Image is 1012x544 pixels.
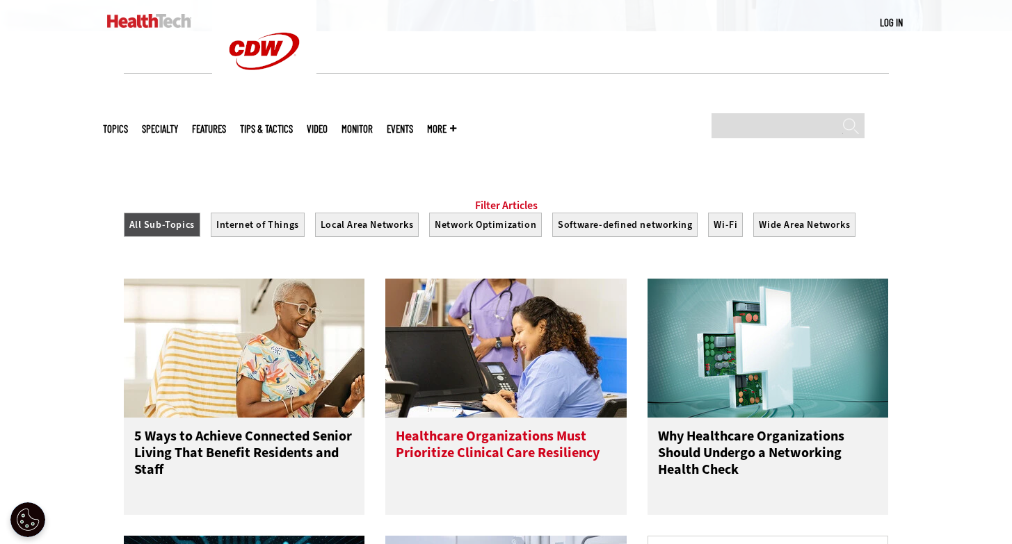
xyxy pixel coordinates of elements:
img: Home [107,14,191,28]
a: Nurse working at the front desk of a hospital Healthcare Organizations Must Prioritize Clinical C... [385,279,627,515]
a: Log in [880,16,903,28]
h3: Healthcare Organizations Must Prioritize Clinical Care Resiliency [396,428,616,484]
a: Video [307,124,328,134]
span: More [427,124,456,134]
a: Networking Solutions for Senior Living 5 Ways to Achieve Connected Senior Living That Benefit Res... [124,279,365,515]
button: Local Area Networks [315,213,419,237]
img: Nurse working at the front desk of a hospital [385,279,627,418]
a: CDW [212,92,316,106]
h3: 5 Ways to Achieve Connected Senior Living That Benefit Residents and Staff [134,428,355,484]
button: Wi-Fi [708,213,743,237]
button: Open Preferences [10,502,45,537]
span: Topics [103,124,128,134]
div: User menu [880,15,903,30]
button: Internet of Things [211,213,305,237]
span: Specialty [142,124,178,134]
a: Features [192,124,226,134]
div: Cookie Settings [10,502,45,537]
img: medical symbol with circuit board [648,279,889,418]
button: Software-defined networking [552,213,698,237]
img: Networking Solutions for Senior Living [124,279,365,418]
a: medical symbol with circuit board Why Healthcare Organizations Should Undergo a Networking Health... [648,279,889,515]
button: Wide Area Networks [753,213,856,237]
a: Tips & Tactics [240,124,293,134]
button: All Sub-Topics [124,213,200,237]
h3: Why Healthcare Organizations Should Undergo a Networking Health Check [658,428,878,484]
a: MonITor [342,124,373,134]
a: Filter Articles [475,199,538,213]
button: Network Optimization [429,213,542,237]
a: Events [387,124,413,134]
